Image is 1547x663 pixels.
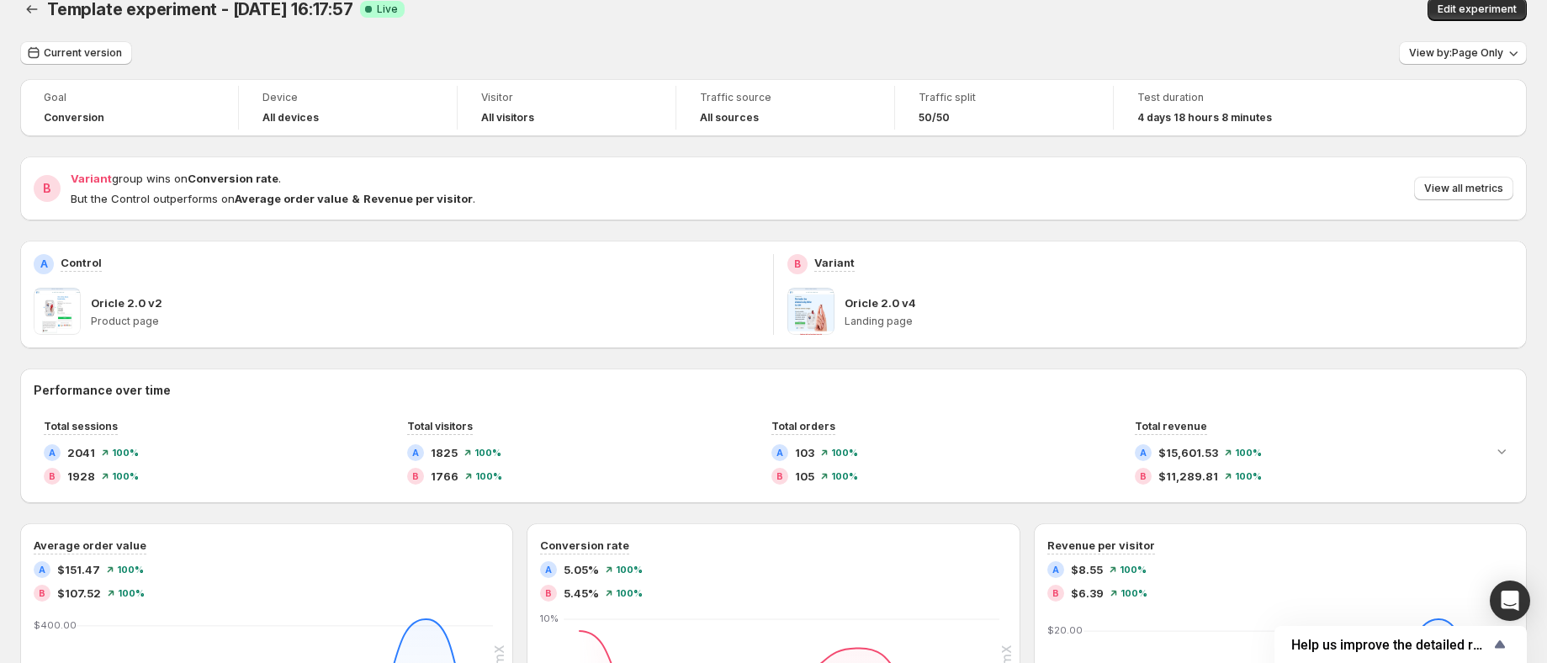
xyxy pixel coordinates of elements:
[787,288,834,335] img: Oricle 2.0 v4
[57,561,100,578] span: $151.47
[831,471,858,481] span: 100 %
[1291,637,1490,653] span: Help us improve the detailed report for A/B campaigns
[1052,588,1059,598] h2: B
[616,565,643,575] span: 100 %
[1120,565,1147,575] span: 100 %
[481,111,534,125] h4: All visitors
[919,111,950,125] span: 50/50
[44,89,215,126] a: GoalConversion
[545,565,552,575] h2: A
[412,448,419,458] h2: A
[919,89,1089,126] a: Traffic split50/50
[57,585,101,602] span: $107.52
[475,471,502,481] span: 100 %
[67,444,95,461] span: 2041
[1121,588,1147,598] span: 100 %
[34,382,1513,399] h2: Performance over time
[34,619,77,631] text: $400.00
[363,192,473,205] strong: Revenue per visitor
[352,192,360,205] strong: &
[44,111,104,125] span: Conversion
[919,91,1089,104] span: Traffic split
[1490,439,1513,463] button: Expand chart
[1135,420,1207,432] span: Total revenue
[112,448,139,458] span: 100 %
[407,420,473,432] span: Total visitors
[117,565,144,575] span: 100 %
[540,537,629,554] h3: Conversion rate
[61,254,102,271] p: Control
[795,468,814,485] span: 105
[44,91,215,104] span: Goal
[377,3,398,16] span: Live
[1137,89,1309,126] a: Test duration4 days 18 hours 8 minutes
[1235,448,1262,458] span: 100 %
[20,41,132,65] button: Current version
[39,588,45,598] h2: B
[616,588,643,598] span: 100 %
[39,565,45,575] h2: A
[1291,634,1510,655] button: Show survey - Help us improve the detailed report for A/B campaigns
[71,172,281,185] span: group wins on .
[1424,182,1503,195] span: View all metrics
[91,294,162,311] p: Oricle 2.0 v2
[1047,624,1083,636] text: $20.00
[44,420,118,432] span: Total sessions
[40,257,48,271] h2: A
[1438,3,1517,16] span: Edit experiment
[1399,41,1527,65] button: View by:Page Only
[700,89,871,126] a: Traffic sourceAll sources
[43,180,51,197] h2: B
[481,91,652,104] span: Visitor
[1137,111,1272,125] span: 4 days 18 hours 8 minutes
[1158,468,1218,485] span: $11,289.81
[34,288,81,335] img: Oricle 2.0 v2
[112,471,139,481] span: 100 %
[44,46,122,60] span: Current version
[776,471,783,481] h2: B
[412,471,419,481] h2: B
[1071,561,1103,578] span: $8.55
[262,111,319,125] h4: All devices
[118,588,145,598] span: 100 %
[1490,581,1530,621] div: Open Intercom Messenger
[1052,565,1059,575] h2: A
[1235,471,1262,481] span: 100 %
[776,448,783,458] h2: A
[1414,177,1513,200] button: View all metrics
[1140,471,1147,481] h2: B
[91,315,760,328] p: Product page
[771,420,835,432] span: Total orders
[1409,46,1503,60] span: View by: Page Only
[262,91,433,104] span: Device
[1158,444,1218,461] span: $15,601.53
[845,315,1513,328] p: Landing page
[67,468,95,485] span: 1928
[34,537,146,554] h3: Average order value
[545,588,552,598] h2: B
[1071,585,1104,602] span: $6.39
[564,585,599,602] span: 5.45%
[262,89,433,126] a: DeviceAll devices
[188,172,278,185] strong: Conversion rate
[481,89,652,126] a: VisitorAll visitors
[794,257,801,271] h2: B
[49,471,56,481] h2: B
[235,192,348,205] strong: Average order value
[1140,448,1147,458] h2: A
[700,111,759,125] h4: All sources
[474,448,501,458] span: 100 %
[71,172,112,185] span: Variant
[814,254,855,271] p: Variant
[540,613,559,624] text: 10%
[49,448,56,458] h2: A
[431,444,458,461] span: 1825
[431,468,458,485] span: 1766
[1047,537,1155,554] h3: Revenue per visitor
[795,444,814,461] span: 103
[845,294,916,311] p: Oricle 2.0 v4
[700,91,871,104] span: Traffic source
[831,448,858,458] span: 100 %
[1137,91,1309,104] span: Test duration
[71,192,475,205] span: But the Control outperforms on .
